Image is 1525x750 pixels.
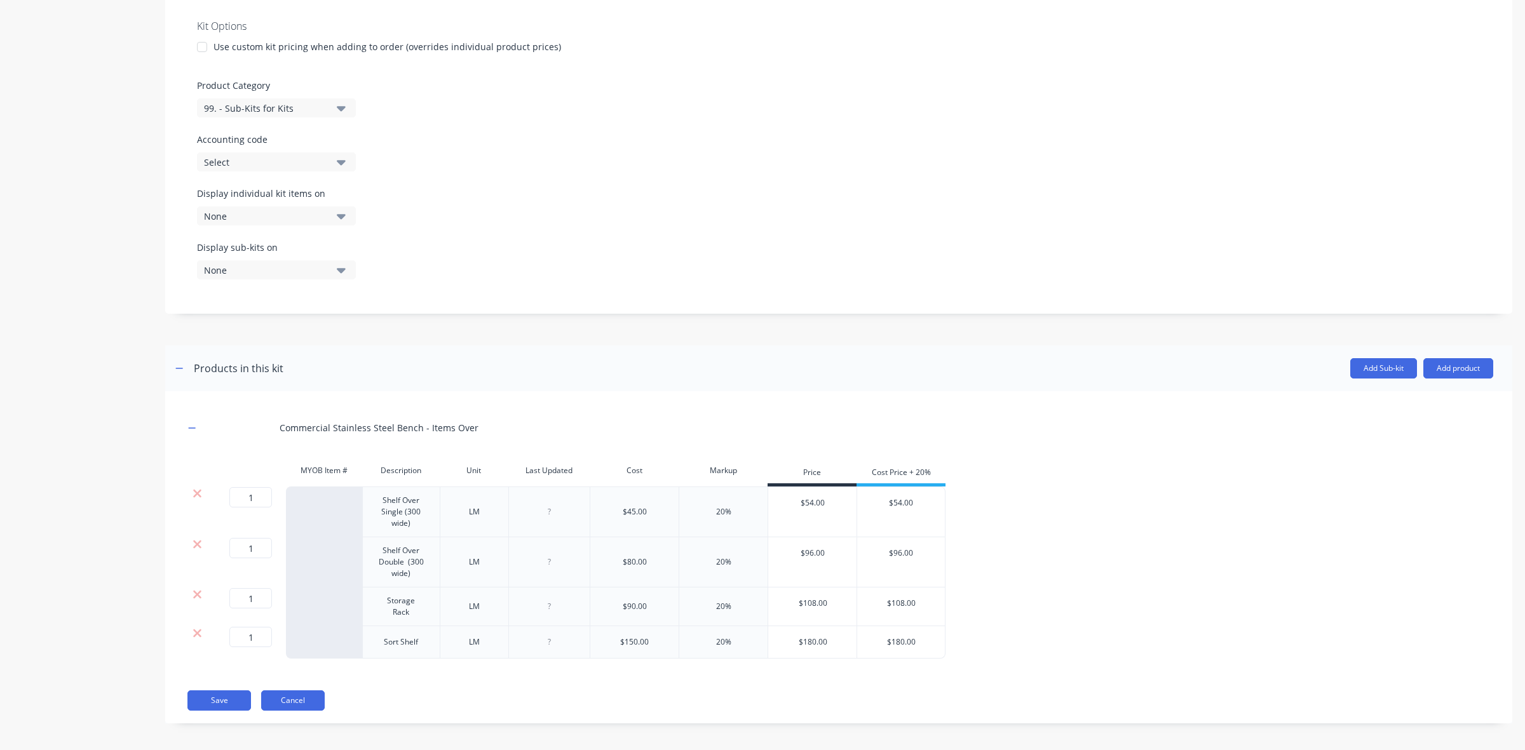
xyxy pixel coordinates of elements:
div: LM [442,504,506,520]
button: None [197,260,356,279]
div: Products in this kit [194,361,283,376]
div: None [204,210,327,223]
div: Last Updated [508,458,590,483]
button: Add product [1423,358,1493,378]
input: ? [229,538,272,558]
div: 20% [716,506,731,518]
div: Shelf Over Double (300 wide) [368,542,435,582]
div: Select [204,156,327,169]
div: Cost Price + 20% [857,461,945,486]
div: LM [442,598,506,615]
label: Display sub-kits on [197,241,356,254]
input: ? [229,588,272,608]
div: $108.00 [768,587,857,619]
div: $96.00 [768,537,857,569]
div: $180.00 [768,626,857,658]
div: LM [442,554,506,570]
div: Price [768,461,857,486]
label: Accounting code [197,133,1481,146]
div: $80.00 [623,556,647,568]
div: Markup [679,458,768,483]
input: ? [229,627,272,647]
div: Cost [590,458,679,483]
div: Commercial Stainless Steel Bench - Items Over [280,421,478,434]
div: $150.00 [620,636,649,648]
div: 20% [716,556,731,568]
div: Description [362,458,440,483]
div: Sort Shelf [369,634,433,650]
div: Unit [440,458,509,483]
div: None [204,264,327,277]
div: Storage Rack [368,593,435,620]
button: Add Sub-kit [1350,358,1417,378]
div: $108.00 [857,587,945,619]
div: Shelf Over Single (300 wide) [368,492,435,532]
button: Cancel [261,690,325,711]
div: MYOB Item # [286,458,362,483]
div: $54.00 [768,487,857,519]
button: Select [197,152,356,171]
button: Save [187,690,251,711]
div: LM [442,634,506,650]
div: $90.00 [623,601,647,612]
button: None [197,206,356,225]
div: 20% [716,636,731,648]
div: Kit Options [197,18,1481,34]
div: $96.00 [857,537,945,569]
div: $45.00 [623,506,647,518]
div: $180.00 [857,626,945,658]
div: 99. - Sub-Kits for Kits [204,102,327,115]
label: Product Category [197,79,1481,92]
input: ? [229,487,272,507]
button: 99. - Sub-Kits for Kits [197,98,356,117]
div: $54.00 [857,487,945,519]
div: Use custom kit pricing when adding to order (overrides individual product prices) [213,40,561,53]
div: 20% [716,601,731,612]
label: Display individual kit items on [197,187,356,200]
